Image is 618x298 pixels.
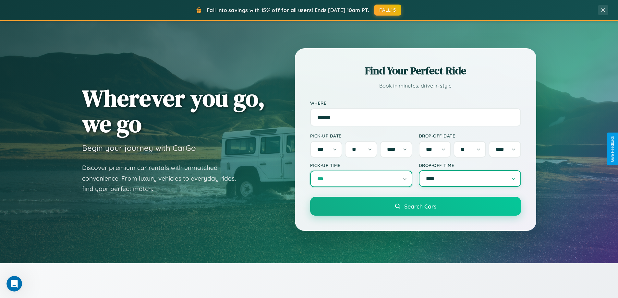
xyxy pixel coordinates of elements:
label: Drop-off Date [419,133,521,138]
label: Drop-off Time [419,162,521,168]
label: Where [310,100,521,106]
p: Discover premium car rentals with unmatched convenience. From luxury vehicles to everyday rides, ... [82,162,244,194]
span: Search Cars [404,203,436,210]
button: FALL15 [374,5,401,16]
span: Fall into savings with 15% off for all users! Ends [DATE] 10am PT. [207,7,369,13]
iframe: Intercom live chat [6,276,22,292]
div: Give Feedback [610,136,615,162]
h3: Begin your journey with CarGo [82,143,196,153]
button: Search Cars [310,197,521,216]
label: Pick-up Date [310,133,412,138]
h2: Find Your Perfect Ride [310,64,521,78]
label: Pick-up Time [310,162,412,168]
p: Book in minutes, drive in style [310,81,521,90]
h1: Wherever you go, we go [82,85,265,137]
